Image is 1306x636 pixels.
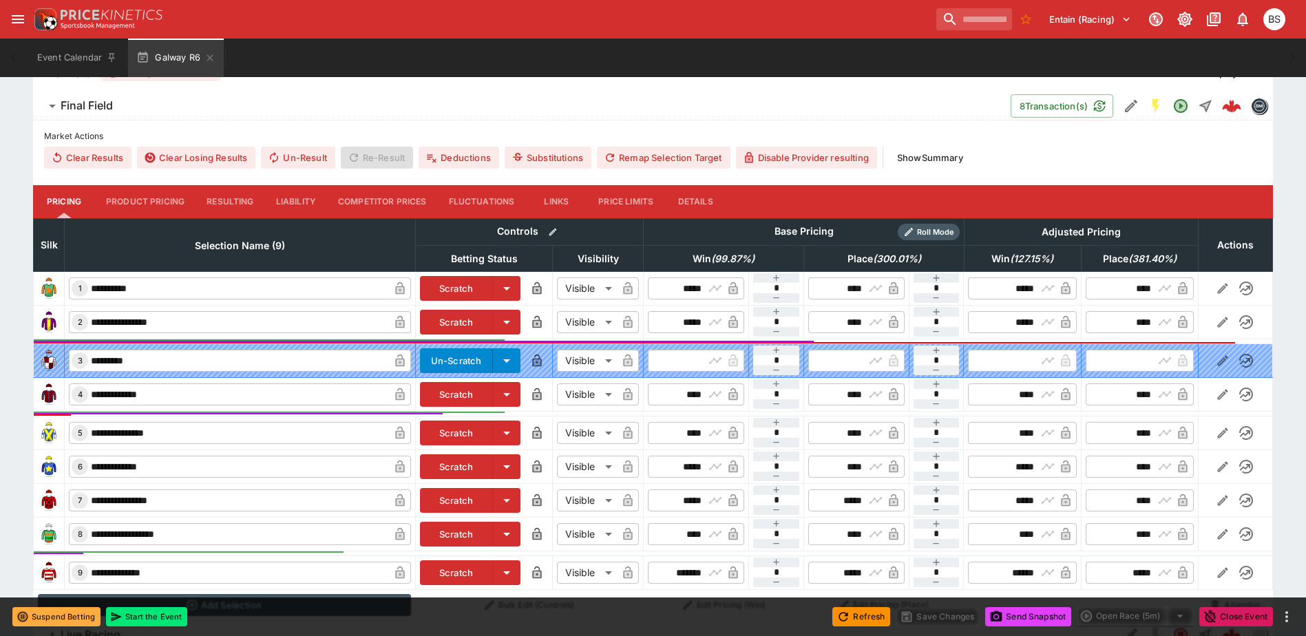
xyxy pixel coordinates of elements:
[38,383,60,405] img: runner 4
[75,356,85,365] span: 3
[1230,7,1255,32] button: Notifications
[1202,594,1268,616] button: Abandon
[75,568,85,577] span: 9
[677,251,770,267] span: Win(99.87%)
[75,317,85,327] span: 2
[12,607,101,626] button: Suspend Betting
[420,522,494,547] button: Scratch
[1222,96,1241,116] img: logo-cerberus--red.svg
[76,284,85,293] span: 1
[420,276,494,301] button: Scratch
[648,594,800,616] button: Edit Pricing (Win)
[38,489,60,511] img: runner 7
[261,147,335,169] button: Un-Result
[1010,251,1053,267] em: ( 127.15 %)
[38,422,60,444] img: runner 5
[38,311,60,333] img: runner 2
[1144,7,1168,32] button: Connected to PK
[95,185,196,218] button: Product Pricing
[1128,251,1177,267] em: ( 381.40 %)
[587,185,664,218] button: Price Limits
[180,237,300,254] span: Selection Name (9)
[557,456,617,478] div: Visible
[196,185,264,218] button: Resulting
[832,607,890,626] button: Refresh
[38,277,60,299] img: runner 1
[1088,251,1192,267] span: Place(381.40%)
[1119,94,1144,118] button: Edit Detail
[769,223,839,240] div: Base Pricing
[1168,94,1193,118] button: Open
[420,454,494,479] button: Scratch
[544,223,562,241] button: Bulk edit
[1251,98,1267,114] div: betmakers
[597,147,730,169] button: Remap Selection Target
[873,251,921,267] em: ( 300.01 %)
[736,147,877,169] button: Disable Provider resulting
[327,185,438,218] button: Competitor Prices
[1172,7,1197,32] button: Toggle light/dark mode
[341,147,413,169] span: Re-Result
[34,218,65,271] th: Silk
[557,422,617,444] div: Visible
[889,147,971,169] button: ShowSummary
[1015,8,1037,30] button: No Bookmarks
[75,462,85,471] span: 6
[964,218,1198,245] th: Adjusted Pricing
[420,348,494,373] button: Un-Scratch
[33,92,1011,120] button: Final Field
[75,529,85,539] span: 8
[557,277,617,299] div: Visible
[1041,8,1139,30] button: Select Tenant
[1278,608,1295,625] button: more
[44,126,1262,147] label: Market Actions
[265,185,327,218] button: Liability
[976,251,1068,267] span: Win(127.15%)
[61,23,135,29] img: Sportsbook Management
[61,10,162,20] img: PriceKinetics
[1263,8,1285,30] div: Brendan Scoble
[1172,98,1189,114] svg: Open
[38,456,60,478] img: runner 6
[557,350,617,372] div: Visible
[1011,94,1113,118] button: 8Transaction(s)
[1222,96,1241,116] div: 632be9ce-badc-4e6d-a42a-39f6b9bab7b3
[38,350,60,372] img: runner 3
[44,147,131,169] button: Clear Results
[38,594,412,616] button: Add Selection
[75,496,85,505] span: 7
[1201,7,1226,32] button: Documentation
[30,6,58,33] img: PriceKinetics Logo
[420,488,494,513] button: Scratch
[1077,606,1194,626] div: split button
[438,185,526,218] button: Fluctuations
[1198,218,1272,271] th: Actions
[61,98,113,113] h6: Final Field
[436,251,533,267] span: Betting Status
[505,147,591,169] button: Substitutions
[1199,607,1273,626] button: Close Event
[106,607,187,626] button: Start the Event
[557,383,617,405] div: Visible
[562,251,634,267] span: Visibility
[38,562,60,584] img: runner 9
[33,185,95,218] button: Pricing
[711,251,755,267] em: ( 99.87 %)
[1218,92,1245,120] a: 632be9ce-badc-4e6d-a42a-39f6b9bab7b3
[1193,94,1218,118] button: Straight
[557,489,617,511] div: Visible
[420,310,494,335] button: Scratch
[128,39,224,77] button: Galway R6
[912,226,960,238] span: Roll Mode
[1252,98,1267,114] img: betmakers
[1259,4,1289,34] button: Brendan Scoble
[415,218,644,245] th: Controls
[808,594,960,616] button: Edit Pricing (Place)
[6,7,30,32] button: open drawer
[557,562,617,584] div: Visible
[420,560,494,585] button: Scratch
[936,8,1012,30] input: search
[557,523,617,545] div: Visible
[420,421,494,445] button: Scratch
